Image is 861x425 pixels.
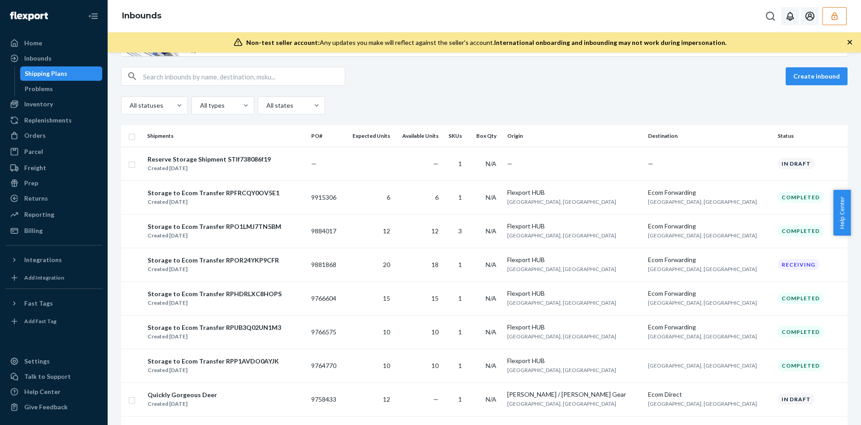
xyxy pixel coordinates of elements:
[308,248,344,281] td: 9881868
[311,160,317,167] span: —
[10,12,48,21] img: Flexport logo
[458,362,462,369] span: 1
[148,231,281,240] div: Created [DATE]
[648,299,757,306] span: [GEOGRAPHIC_DATA], [GEOGRAPHIC_DATA]
[24,179,38,188] div: Prep
[24,255,62,264] div: Integrations
[5,36,102,50] a: Home
[507,266,616,272] span: [GEOGRAPHIC_DATA], [GEOGRAPHIC_DATA]
[778,360,824,371] div: Completed
[24,226,43,235] div: Billing
[648,400,757,407] span: [GEOGRAPHIC_DATA], [GEOGRAPHIC_DATA]
[5,176,102,190] a: Prep
[507,400,616,407] span: [GEOGRAPHIC_DATA], [GEOGRAPHIC_DATA]
[648,198,757,205] span: [GEOGRAPHIC_DATA], [GEOGRAPHIC_DATA]
[504,125,644,147] th: Origin
[20,82,103,96] a: Problems
[143,125,308,147] th: Shipments
[644,125,774,147] th: Destination
[129,101,130,110] input: All statuses
[5,369,102,384] a: Talk to Support
[801,7,819,25] button: Open account menu
[486,261,496,268] span: N/A
[486,395,496,403] span: N/A
[778,326,824,337] div: Completed
[648,232,757,239] span: [GEOGRAPHIC_DATA], [GEOGRAPHIC_DATA]
[24,131,46,140] div: Orders
[486,160,496,167] span: N/A
[778,394,815,405] div: In draft
[507,188,641,197] div: Flexport HUB
[308,315,344,349] td: 9766575
[648,362,757,369] span: [GEOGRAPHIC_DATA], [GEOGRAPHIC_DATA]
[648,222,770,231] div: Ecom Forwarding
[394,125,442,147] th: Available Units
[148,289,282,298] div: Storage to Ecom Transfer RPHDRLXC8HOPS
[431,294,439,302] span: 15
[5,385,102,399] a: Help Center
[486,328,496,336] span: N/A
[778,192,824,203] div: Completed
[5,128,102,143] a: Orders
[308,349,344,382] td: 9764770
[458,193,462,201] span: 1
[786,67,848,85] button: Create inbound
[383,362,390,369] span: 10
[507,333,616,340] span: [GEOGRAPHIC_DATA], [GEOGRAPHIC_DATA]
[431,227,439,235] span: 12
[648,160,653,167] span: —
[648,333,757,340] span: [GEOGRAPHIC_DATA], [GEOGRAPHIC_DATA]
[486,362,496,369] span: N/A
[148,399,217,408] div: Created [DATE]
[148,332,281,341] div: Created [DATE]
[5,113,102,127] a: Replenishments
[383,395,390,403] span: 12
[778,225,824,237] div: Completed
[383,294,390,302] span: 15
[431,261,439,268] span: 18
[458,328,462,336] span: 1
[24,372,71,381] div: Talk to Support
[148,323,281,332] div: Storage to Ecom Transfer RPUB3Q02UN1M3
[778,293,824,304] div: Completed
[383,328,390,336] span: 10
[833,190,851,236] button: Help Center
[507,289,641,298] div: Flexport HUB
[5,161,102,175] a: Freight
[24,194,48,203] div: Returns
[648,266,757,272] span: [GEOGRAPHIC_DATA], [GEOGRAPHIC_DATA]
[5,400,102,414] button: Give Feedback
[24,387,61,396] div: Help Center
[648,289,770,298] div: Ecom Forwarding
[148,357,279,366] div: Storage to Ecom Transfer RPP1AVDO0AYJK
[24,39,42,48] div: Home
[115,3,169,29] ol: breadcrumbs
[24,100,53,109] div: Inventory
[469,125,504,147] th: Box Qty
[24,54,52,63] div: Inbounds
[778,158,815,169] div: In draft
[148,188,279,197] div: Storage to Ecom Transfer RPFRCQY0OV5E1
[458,395,462,403] span: 1
[494,39,726,46] span: International onboarding and inbounding may not work during impersonation.
[507,232,616,239] span: [GEOGRAPHIC_DATA], [GEOGRAPHIC_DATA]
[383,227,390,235] span: 12
[308,281,344,315] td: 9766604
[507,323,641,332] div: Flexport HUB
[24,357,50,366] div: Settings
[486,227,496,235] span: N/A
[458,227,462,235] span: 3
[5,271,102,285] a: Add Integration
[5,223,102,238] a: Billing
[5,253,102,267] button: Integrations
[24,210,54,219] div: Reporting
[148,256,279,265] div: Storage to Ecom Transfer RPOR24YKP9CFR
[24,163,46,172] div: Freight
[24,274,64,281] div: Add Integration
[507,222,641,231] div: Flexport HUB
[308,180,344,214] td: 9915306
[5,207,102,222] a: Reporting
[5,145,102,159] a: Parcel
